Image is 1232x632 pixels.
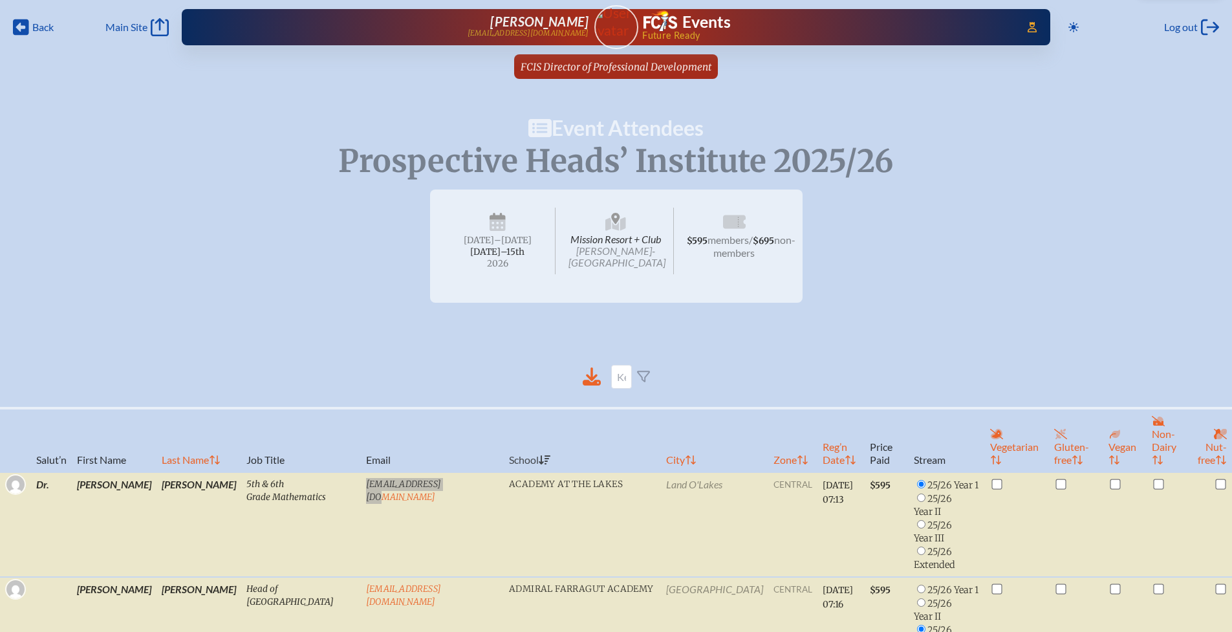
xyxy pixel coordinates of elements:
span: Mission Resort + Club [558,208,674,274]
td: [PERSON_NAME] [157,472,241,577]
span: Dr. [36,478,49,490]
span: 2026 [451,259,545,268]
a: FCIS LogoEvents [643,10,731,34]
th: First Name [72,408,157,472]
th: Vegetarian [985,408,1049,472]
p: [EMAIL_ADDRESS][DOMAIN_NAME] [468,29,589,38]
th: City [661,408,768,472]
span: $695 [753,235,774,246]
th: Salut’n [31,408,72,472]
a: [PERSON_NAME][EMAIL_ADDRESS][DOMAIN_NAME] [223,14,589,40]
td: 5th & 6th Grade Mathematics [241,472,361,577]
a: User Avatar [594,5,638,49]
td: central [768,472,817,577]
th: Stream [909,408,985,472]
th: Last Name [157,408,241,472]
div: FCIS Events — Future ready [643,10,1010,40]
li: 25/26 Year 1 [914,478,980,492]
span: Log out [1164,21,1198,34]
td: Land O'Lakes [661,472,768,577]
span: $595 [687,235,708,246]
th: Zone [768,408,817,472]
span: members [708,234,749,246]
li: 25/26 Year II [914,596,980,623]
th: Gluten-free [1049,408,1103,472]
th: Nut-free [1191,408,1232,472]
span: FCIS Director of Professional Development [521,61,711,73]
img: Gravatar [6,475,25,494]
th: Reg’n Date [817,408,865,472]
span: [DATE] [464,235,494,246]
h1: Events [682,14,731,30]
span: Future Ready [642,31,1009,40]
span: / [749,234,753,246]
span: Prospective Heads’ Institute 2025/26 [338,142,894,180]
a: FCIS Director of Professional Development [515,54,717,79]
th: Price Paid [865,408,909,472]
span: [DATE] 07:13 [823,480,853,505]
img: User Avatar [589,5,643,39]
span: Main Site [105,21,147,34]
span: [PERSON_NAME] [490,14,589,29]
li: 25/26 Year II [914,492,980,518]
span: [DATE] 07:16 [823,585,853,610]
img: Florida Council of Independent Schools [643,10,677,31]
li: 25/26 Year III [914,518,980,545]
span: [PERSON_NAME]-[GEOGRAPHIC_DATA] [568,245,665,268]
li: 25/26 Year 1 [914,583,980,596]
th: Job Title [241,408,361,472]
span: $595 [870,480,891,491]
li: 25/26 Extended [914,545,980,571]
span: $595 [870,585,891,596]
img: Gravatar [6,580,25,598]
th: Vegan [1103,408,1147,472]
a: Main Site [105,18,169,36]
input: Keyword Filter [611,365,632,389]
th: Email [361,408,504,472]
div: Download to CSV [583,367,601,386]
span: [DATE]–⁠15th [470,246,524,257]
span: non-members [713,234,795,259]
span: Back [32,21,54,34]
a: [EMAIL_ADDRESS][DOMAIN_NAME] [366,479,441,503]
td: Academy at the Lakes [504,472,661,577]
td: [PERSON_NAME] [72,472,157,577]
a: [EMAIL_ADDRESS][DOMAIN_NAME] [366,583,441,607]
span: –[DATE] [494,235,532,246]
th: Non-Dairy [1147,408,1192,472]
